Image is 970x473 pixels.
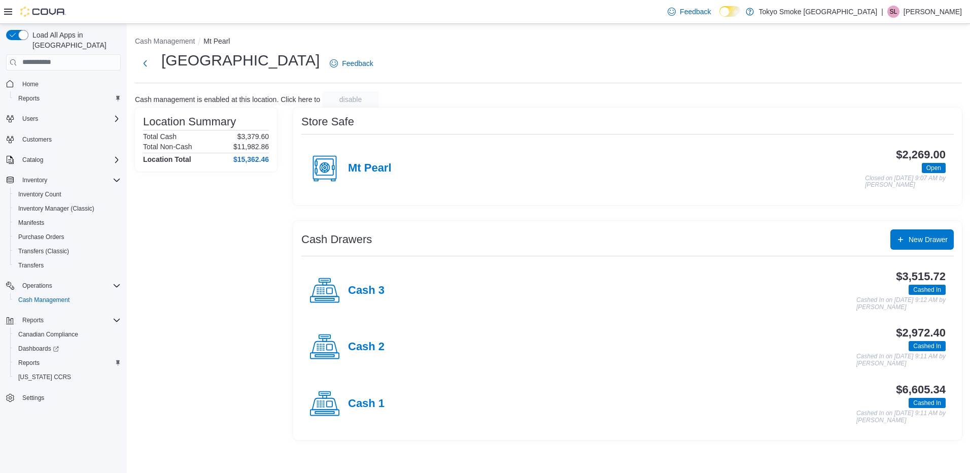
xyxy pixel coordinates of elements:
h4: Cash 1 [348,397,385,411]
a: Cash Management [14,294,74,306]
input: Dark Mode [719,6,741,17]
a: Transfers (Classic) [14,245,73,257]
span: Canadian Compliance [14,328,121,341]
a: Settings [18,392,48,404]
span: Canadian Compliance [18,330,78,339]
button: Settings [2,390,125,405]
p: Cashed In on [DATE] 9:11 AM by [PERSON_NAME] [856,353,946,367]
span: Inventory Manager (Classic) [18,205,94,213]
span: Transfers (Classic) [18,247,69,255]
button: disable [322,91,379,108]
button: Catalog [2,153,125,167]
span: Reports [22,316,44,324]
a: Manifests [14,217,48,229]
h3: Location Summary [143,116,236,128]
h4: Cash 2 [348,341,385,354]
button: Catalog [18,154,47,166]
span: Inventory Manager (Classic) [14,202,121,215]
span: Reports [14,357,121,369]
h3: $2,269.00 [896,149,946,161]
span: Purchase Orders [18,233,64,241]
button: Inventory Count [10,187,125,201]
p: $3,379.60 [237,132,269,141]
span: Cashed In [909,341,946,351]
span: disable [339,94,362,105]
span: Load All Apps in [GEOGRAPHIC_DATA] [28,30,121,50]
button: Home [2,77,125,91]
img: Cova [20,7,66,17]
span: Home [18,78,121,90]
button: Canadian Compliance [10,327,125,342]
span: [US_STATE] CCRS [18,373,71,381]
span: Home [22,80,39,88]
span: Reports [14,92,121,105]
span: Settings [22,394,44,402]
a: Inventory Manager (Classic) [14,202,98,215]
button: Users [2,112,125,126]
h3: $6,605.34 [896,384,946,396]
button: Customers [2,132,125,147]
h4: Mt Pearl [348,162,392,175]
span: New Drawer [909,234,948,245]
a: Customers [18,133,56,146]
span: Cash Management [18,296,70,304]
span: Cashed In [909,398,946,408]
button: Mt Pearl [203,37,230,45]
a: Transfers [14,259,48,272]
nav: Complex example [6,73,121,432]
span: Cashed In [913,285,941,294]
p: Cash management is enabled at this location. Click here to [135,95,320,104]
h1: [GEOGRAPHIC_DATA] [161,50,320,71]
span: Users [22,115,38,123]
button: Purchase Orders [10,230,125,244]
a: Reports [14,92,44,105]
span: Manifests [14,217,121,229]
p: Tokyo Smoke [GEOGRAPHIC_DATA] [759,6,878,18]
button: Reports [2,313,125,327]
span: Feedback [342,58,373,69]
span: Open [922,163,946,173]
span: Cash Management [14,294,121,306]
span: Open [926,163,941,173]
span: Transfers [18,261,44,269]
a: Dashboards [10,342,125,356]
span: Reports [18,94,40,103]
span: Reports [18,314,121,326]
h3: $2,972.40 [896,327,946,339]
span: Feedback [680,7,711,17]
a: Home [18,78,43,90]
h4: Location Total [143,155,191,163]
span: Operations [18,280,121,292]
span: Cashed In [913,342,941,351]
p: [PERSON_NAME] [904,6,962,18]
span: Manifests [18,219,44,227]
button: Inventory [18,174,51,186]
button: Cash Management [10,293,125,307]
h3: Cash Drawers [301,233,372,246]
div: Shane Lovelace [887,6,899,18]
span: Inventory [18,174,121,186]
button: Transfers (Classic) [10,244,125,258]
span: Inventory Count [18,190,61,198]
h6: Total Cash [143,132,177,141]
span: Catalog [22,156,43,164]
span: Purchase Orders [14,231,121,243]
button: Manifests [10,216,125,230]
h4: $15,362.46 [233,155,269,163]
h3: $3,515.72 [896,271,946,283]
a: Feedback [664,2,715,22]
span: Inventory Count [14,188,121,200]
p: Closed on [DATE] 9:07 AM by [PERSON_NAME] [865,175,946,189]
a: Reports [14,357,44,369]
span: Catalog [18,154,121,166]
button: Inventory Manager (Classic) [10,201,125,216]
nav: An example of EuiBreadcrumbs [135,36,962,48]
button: Transfers [10,258,125,273]
span: Transfers [14,259,121,272]
span: Cashed In [913,398,941,408]
p: $11,982.86 [233,143,269,151]
span: Washington CCRS [14,371,121,383]
span: Dashboards [18,345,59,353]
button: Reports [10,91,125,106]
